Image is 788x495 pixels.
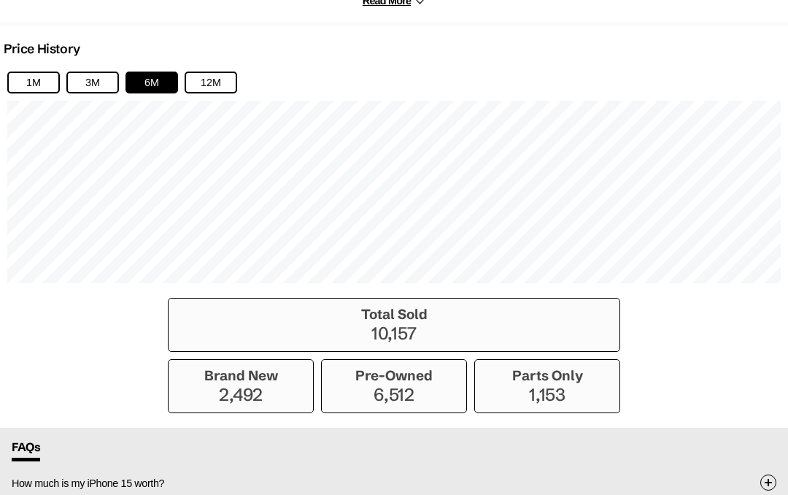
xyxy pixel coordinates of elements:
h3: Total Sold [176,306,612,323]
h3: Parts Only [482,367,612,384]
button: 6M [125,72,178,93]
button: 3M [66,72,119,93]
button: 1M [7,72,60,93]
p: 6,512 [329,384,459,405]
span: FAQs [12,440,40,461]
h3: Brand New [176,367,306,384]
button: 12M [185,72,237,93]
p: 1,153 [482,384,612,405]
p: 2,492 [176,384,306,405]
h3: Pre-Owned [329,367,459,384]
p: 10,157 [176,323,612,344]
h2: Price History [4,41,80,57]
span: How much is my iPhone 15 worth? [12,477,164,489]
